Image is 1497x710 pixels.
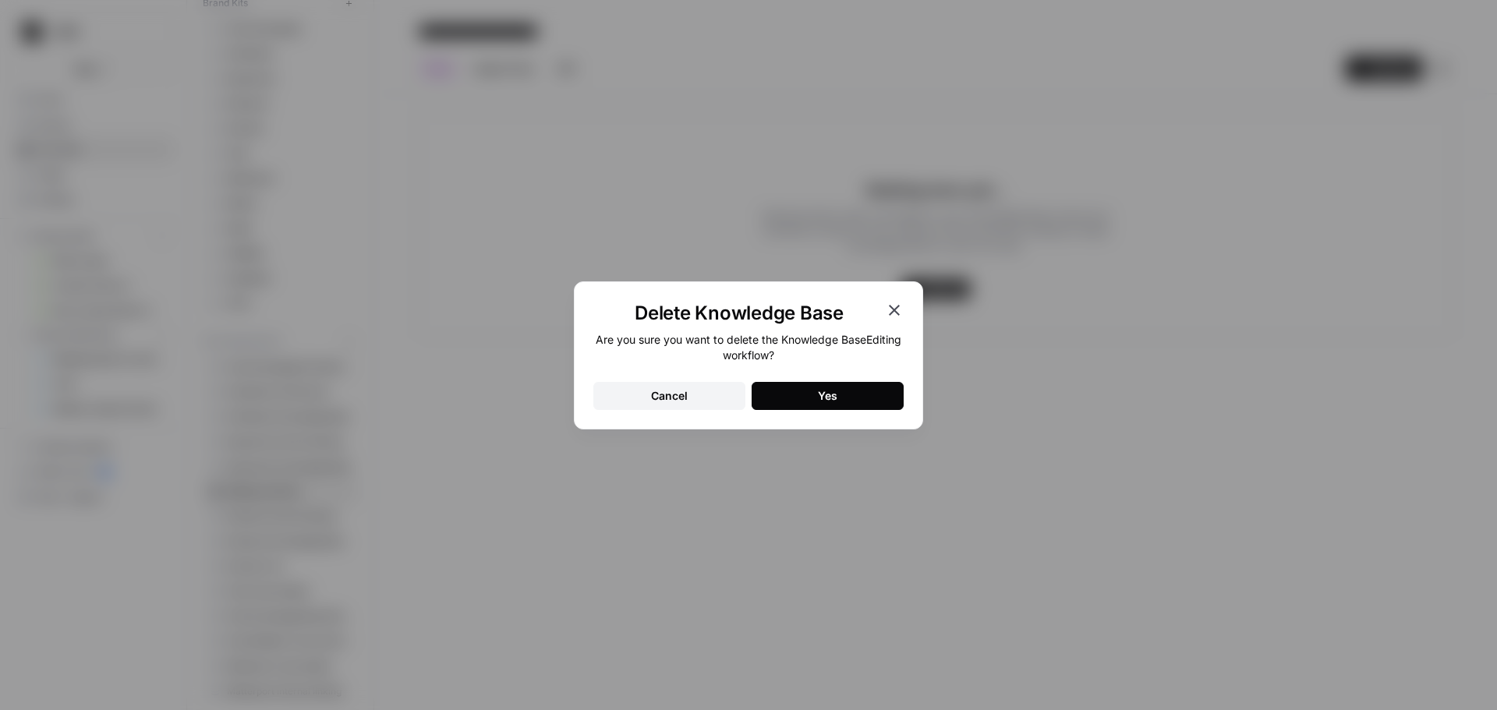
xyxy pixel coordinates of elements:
button: Cancel [593,382,745,410]
div: Cancel [651,388,688,404]
div: Yes [818,388,837,404]
div: Are you sure you want to delete the Knowledge Base Editing workflow ? [593,332,904,363]
h1: Delete Knowledge Base [593,301,885,326]
button: Yes [752,382,904,410]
